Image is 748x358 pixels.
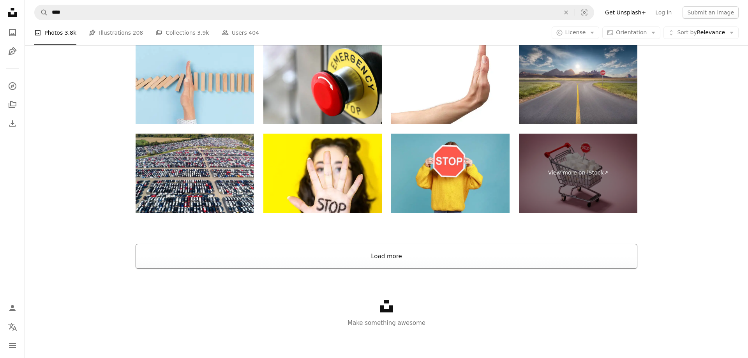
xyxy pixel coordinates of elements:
[35,5,48,20] button: Search Unsplash
[677,29,697,35] span: Sort by
[391,134,510,213] img: Portrait of unknown little kid covers face with Stop symbol, anonymous child holds red traffic sign.
[136,134,254,213] img: Aerial Top View of Cars, Different Brands
[565,29,586,35] span: License
[683,6,739,19] button: Submit an image
[519,45,637,124] img: Decision for the right and a wrong way at intersection
[136,45,254,124] img: Woman hand stopping falling wooden dominoes effect on blue solid ground
[5,300,20,316] a: Log in / Sign up
[25,318,748,328] p: Make something awesome
[519,134,637,213] a: View more on iStock↗
[663,26,739,39] button: Sort byRelevance
[677,29,725,37] span: Relevance
[557,5,575,20] button: Clear
[5,97,20,113] a: Collections
[249,28,259,37] span: 404
[602,26,660,39] button: Orientation
[616,29,647,35] span: Orientation
[89,20,143,45] a: Illustrations 208
[391,45,510,124] img: human Hand signing stop
[5,5,20,22] a: Home — Unsplash
[263,134,382,213] img: Young woman showing stop sign on yellow background
[263,45,382,124] img: emergency button on the machine
[5,25,20,41] a: Photos
[197,28,209,37] span: 3.9k
[5,116,20,131] a: Download History
[5,78,20,94] a: Explore
[552,26,600,39] button: License
[155,20,209,45] a: Collections 3.9k
[575,5,594,20] button: Visual search
[222,20,259,45] a: Users 404
[136,244,637,269] button: Load more
[133,28,143,37] span: 208
[5,319,20,335] button: Language
[600,6,651,19] a: Get Unsplash+
[5,338,20,353] button: Menu
[651,6,676,19] a: Log in
[5,44,20,59] a: Illustrations
[34,5,594,20] form: Find visuals sitewide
